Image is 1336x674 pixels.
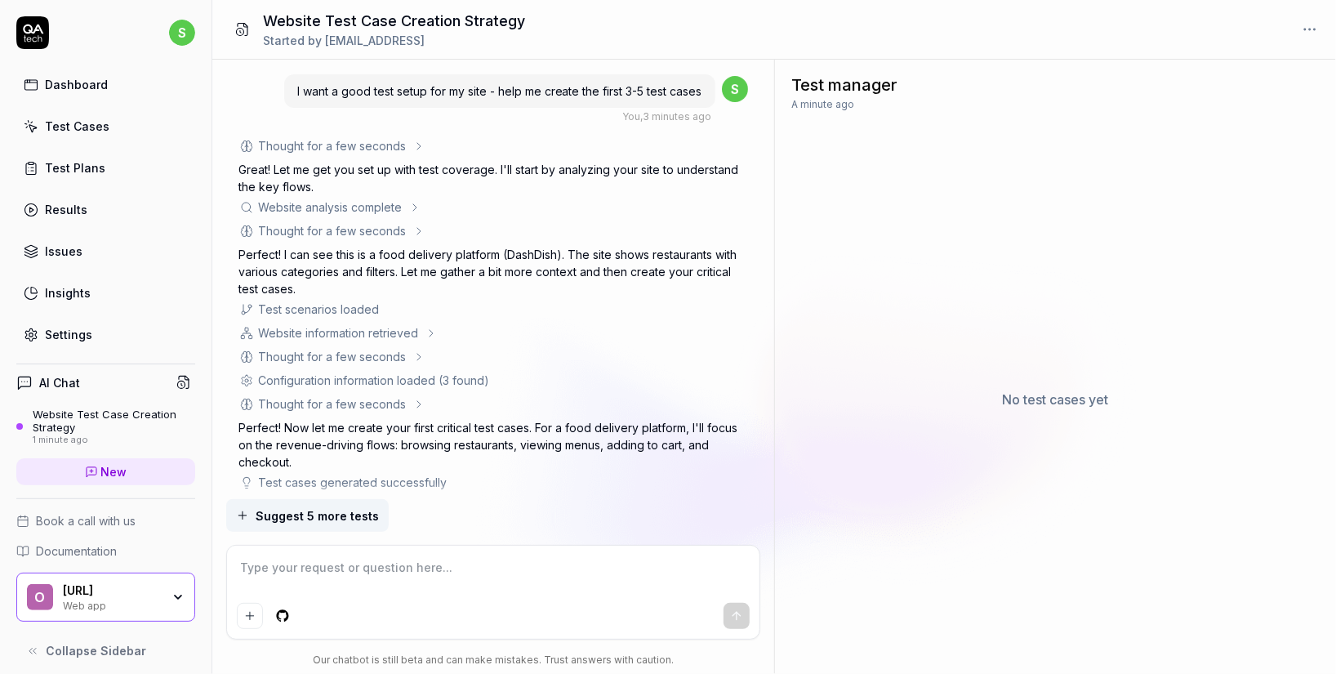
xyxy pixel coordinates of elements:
span: New [101,463,127,480]
div: Results [45,201,87,218]
a: Results [16,194,195,225]
a: Documentation [16,542,195,560]
div: Dashboard [45,76,108,93]
span: s [169,20,195,46]
button: Suggest 5 more tests [226,499,389,532]
a: Website Test Case Creation Strategy1 minute ago [16,408,195,445]
div: Thought for a few seconds [258,137,406,154]
button: s [169,16,195,49]
a: Settings [16,319,195,350]
div: Thought for a few seconds [258,222,406,239]
a: Test Plans [16,152,195,184]
div: Settings [45,326,92,343]
div: , 3 minutes ago [623,109,712,124]
div: Our chatbot is still beta and can make mistakes. Trust answers with caution. [226,653,760,667]
a: Test Cases [16,110,195,142]
div: Test Cases [45,118,109,135]
div: Web app [63,598,161,611]
span: Collapse Sidebar [46,642,146,659]
span: I want a good test setup for my site - help me create the first 3-5 test cases [297,84,702,98]
span: Documentation [36,542,117,560]
div: Issues [45,243,82,260]
p: No test cases yet [1003,390,1109,409]
span: Test manager [791,73,897,97]
p: Perfect! Now let me create your first critical test cases. For a food delivery platform, I'll foc... [238,419,747,471]
div: Test scenarios loaded [258,301,379,318]
span: [EMAIL_ADDRESS] [325,33,425,47]
p: Great! Let me get you set up with test coverage. I'll start by analyzing your site to understand ... [238,161,747,195]
span: You [623,110,641,123]
span: Suggest 5 more tests [256,507,379,524]
p: Perfect! I can see this is a food delivery platform (DashDish). The site shows restaurants with v... [238,246,747,297]
button: Add attachment [237,603,263,629]
div: Thought for a few seconds [258,348,406,365]
a: Dashboard [16,69,195,100]
div: 1 minute ago [33,435,195,446]
div: Observe.AI [63,583,161,598]
span: A minute ago [791,97,854,112]
div: Website Test Case Creation Strategy [33,408,195,435]
h1: Website Test Case Creation Strategy [263,10,525,32]
a: Book a call with us [16,512,195,529]
button: Collapse Sidebar [16,635,195,667]
div: Website information retrieved [258,324,418,341]
a: Issues [16,235,195,267]
a: Insights [16,277,195,309]
span: Book a call with us [36,512,136,529]
a: New [16,458,195,485]
div: Test Plans [45,159,105,176]
div: Insights [45,284,91,301]
div: Configuration information loaded (3 found) [258,372,489,389]
span: O [27,584,53,610]
div: Test cases generated successfully [258,474,447,491]
button: O[URL]Web app [16,573,195,622]
span: s [722,76,748,102]
h4: AI Chat [39,374,80,391]
div: Started by [263,32,525,49]
div: Thought for a few seconds [258,395,406,413]
div: Website analysis complete [258,199,402,216]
